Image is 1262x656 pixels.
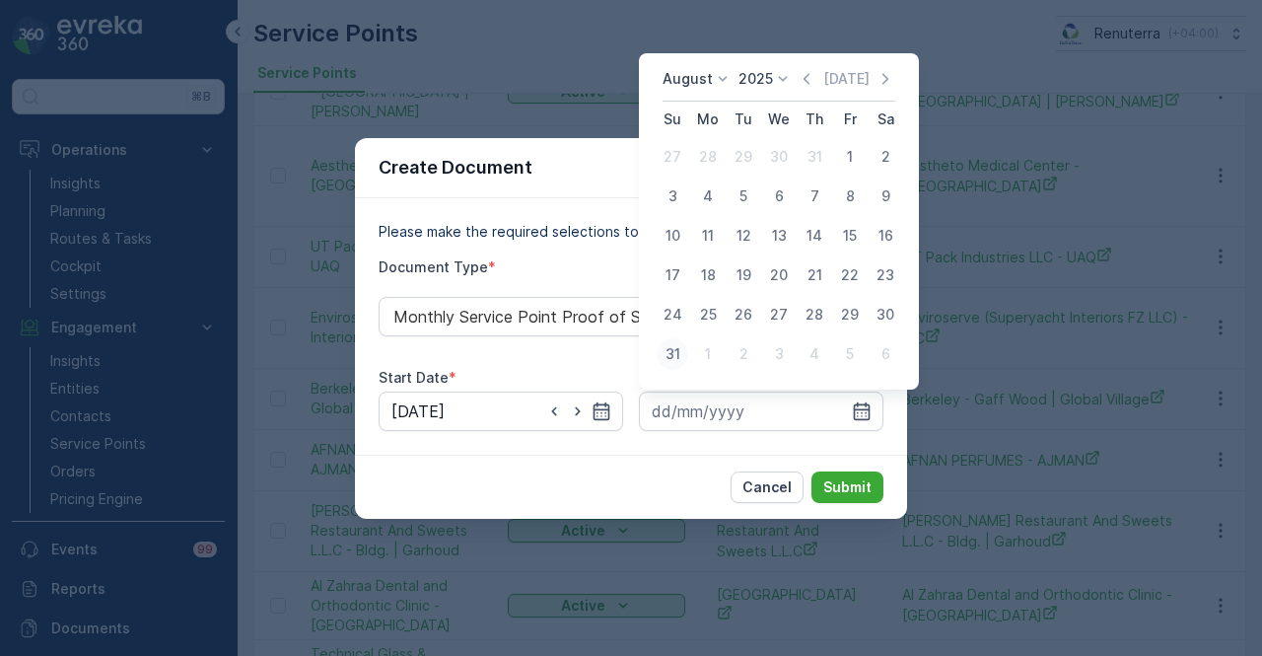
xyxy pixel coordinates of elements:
[657,299,688,330] div: 24
[692,259,724,291] div: 18
[761,102,797,137] th: Wednesday
[811,472,883,503] button: Submit
[655,102,690,137] th: Sunday
[738,69,773,89] p: 2025
[379,258,488,275] label: Document Type
[799,220,830,252] div: 14
[657,338,688,370] div: 31
[657,220,688,252] div: 10
[870,299,901,330] div: 30
[657,141,688,173] div: 27
[663,69,713,89] p: August
[834,220,866,252] div: 15
[657,259,688,291] div: 17
[690,102,726,137] th: Monday
[379,392,623,431] input: dd/mm/yyyy
[834,338,866,370] div: 5
[799,259,830,291] div: 21
[692,338,724,370] div: 1
[763,299,795,330] div: 27
[797,102,832,137] th: Thursday
[379,222,883,242] p: Please make the required selections to create your document.
[379,154,532,182] p: Create Document
[728,299,759,330] div: 26
[834,141,866,173] div: 1
[742,477,792,497] p: Cancel
[799,338,830,370] div: 4
[823,69,870,89] p: [DATE]
[763,181,795,212] div: 6
[834,181,866,212] div: 8
[692,181,724,212] div: 4
[799,181,830,212] div: 7
[823,477,872,497] p: Submit
[870,338,901,370] div: 6
[692,141,724,173] div: 28
[870,220,901,252] div: 16
[692,220,724,252] div: 11
[728,181,759,212] div: 5
[726,102,761,137] th: Tuesday
[870,141,901,173] div: 2
[870,259,901,291] div: 23
[799,299,830,330] div: 28
[799,141,830,173] div: 31
[731,472,804,503] button: Cancel
[763,259,795,291] div: 20
[728,259,759,291] div: 19
[763,141,795,173] div: 30
[868,102,903,137] th: Saturday
[870,181,901,212] div: 9
[639,392,883,431] input: dd/mm/yyyy
[692,299,724,330] div: 25
[379,369,449,386] label: Start Date
[832,102,868,137] th: Friday
[763,220,795,252] div: 13
[728,141,759,173] div: 29
[834,259,866,291] div: 22
[834,299,866,330] div: 29
[763,338,795,370] div: 3
[728,220,759,252] div: 12
[728,338,759,370] div: 2
[657,181,688,212] div: 3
